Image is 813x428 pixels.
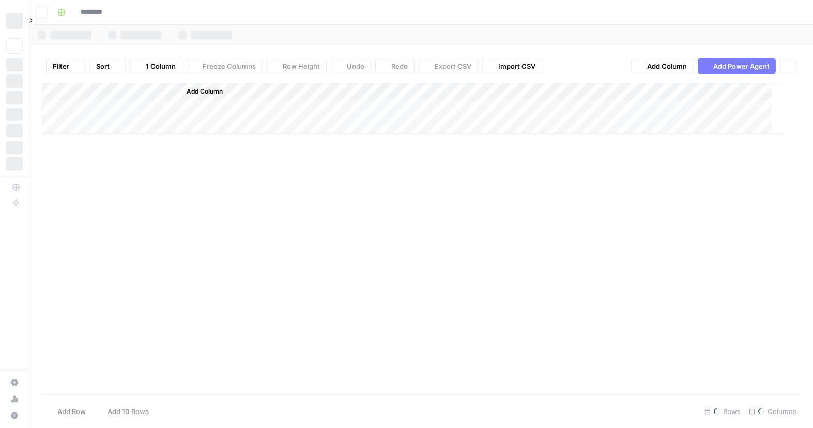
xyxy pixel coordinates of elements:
button: Undo [331,58,371,74]
button: Add Column [631,58,694,74]
span: Import CSV [498,61,535,71]
button: Add Row [42,403,92,420]
div: Columns [745,403,801,420]
span: Undo [347,61,364,71]
span: Add Power Agent [713,61,770,71]
a: Usage [6,391,23,407]
span: Freeze Columns [203,61,256,71]
button: Filter [46,58,85,74]
button: Import CSV [482,58,542,74]
button: Add Column [173,85,227,98]
span: Filter [53,61,69,71]
span: Sort [96,61,110,71]
button: 1 Column [130,58,182,74]
button: Sort [89,58,126,74]
a: Settings [6,374,23,391]
span: Export CSV [435,61,471,71]
button: Redo [375,58,415,74]
button: Export CSV [419,58,478,74]
button: Add 10 Rows [92,403,155,420]
span: Add Column [187,87,223,96]
span: Add Column [647,61,687,71]
button: Row Height [267,58,327,74]
span: 1 Column [146,61,176,71]
span: Redo [391,61,408,71]
span: Row Height [283,61,320,71]
span: Add Row [57,406,86,417]
span: Add 10 Rows [108,406,149,417]
button: Freeze Columns [187,58,263,74]
button: Help + Support [6,407,23,424]
button: Add Power Agent [698,58,776,74]
div: Rows [700,403,745,420]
